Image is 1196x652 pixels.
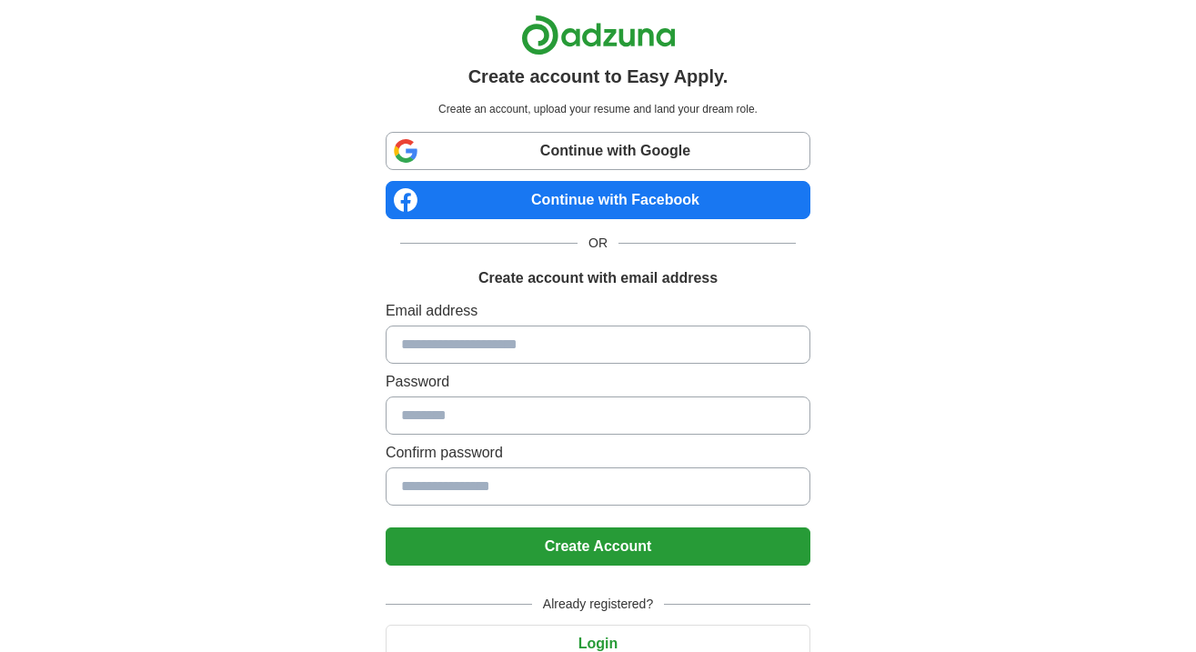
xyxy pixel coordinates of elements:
[521,15,676,55] img: Adzuna logo
[389,101,807,117] p: Create an account, upload your resume and land your dream role.
[386,371,810,393] label: Password
[386,442,810,464] label: Confirm password
[468,63,729,90] h1: Create account to Easy Apply.
[532,595,664,614] span: Already registered?
[478,267,718,289] h1: Create account with email address
[386,300,810,322] label: Email address
[386,132,810,170] a: Continue with Google
[386,181,810,219] a: Continue with Facebook
[578,234,618,253] span: OR
[386,527,810,566] button: Create Account
[386,636,810,651] a: Login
